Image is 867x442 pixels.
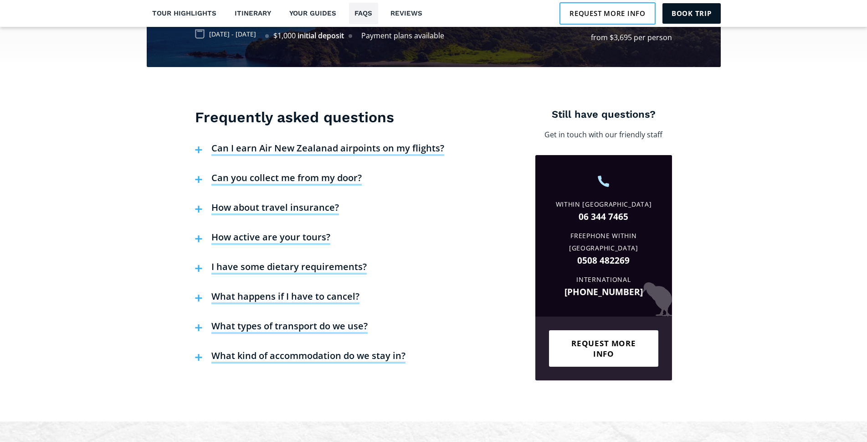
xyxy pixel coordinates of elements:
[559,2,656,24] a: Request more info
[195,108,477,126] h3: Frequently asked questions
[542,211,665,223] a: 06 344 7465
[190,254,371,284] button: I have some dietary requirements?
[190,343,410,373] button: What kind of accommodation do we stay in?
[190,284,364,313] button: What happens if I have to cancel?
[610,31,632,44] div: $3,695
[211,291,359,304] h4: What happens if I have to cancel?
[211,172,362,186] h4: Can you collect me from my door?
[535,128,672,141] p: Get in touch with our friendly staff
[542,230,665,255] div: Freephone Within [GEOGRAPHIC_DATA]
[190,195,344,224] button: How about travel insurance?
[535,108,672,121] h4: Still have questions?
[385,3,428,24] a: Reviews
[211,231,330,245] h4: How active are your tours?
[211,202,339,215] h4: How about travel insurance?
[549,330,658,367] a: Request more info
[349,3,378,24] a: FAQs
[662,3,721,23] a: Book trip
[542,198,665,211] div: Within [GEOGRAPHIC_DATA]
[634,31,672,44] div: per person
[361,29,444,42] div: Payment plans available
[542,255,665,267] a: 0508 482269
[190,224,335,254] button: How active are your tours?
[284,3,342,24] a: Your guides
[211,320,368,334] h4: What types of transport do we use?
[211,142,444,156] h4: Can I earn Air New Zealanad airpoints on my flights?
[298,31,344,41] div: initial deposit
[273,31,296,41] div: $1,000
[211,350,405,364] h4: What kind of accommodation do we stay in?
[147,3,222,24] a: Tour highlights
[229,3,277,24] a: Itinerary
[190,135,449,165] button: Can I earn Air New Zealanad airpoints on my flights?
[591,31,608,44] div: from
[211,261,367,275] h4: I have some dietary requirements?
[542,274,665,286] div: International
[209,31,256,38] div: [DATE] - [DATE]
[190,165,366,195] button: Can you collect me from my door?
[542,286,665,298] a: [PHONE_NUMBER]
[190,313,372,343] button: What types of transport do we use?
